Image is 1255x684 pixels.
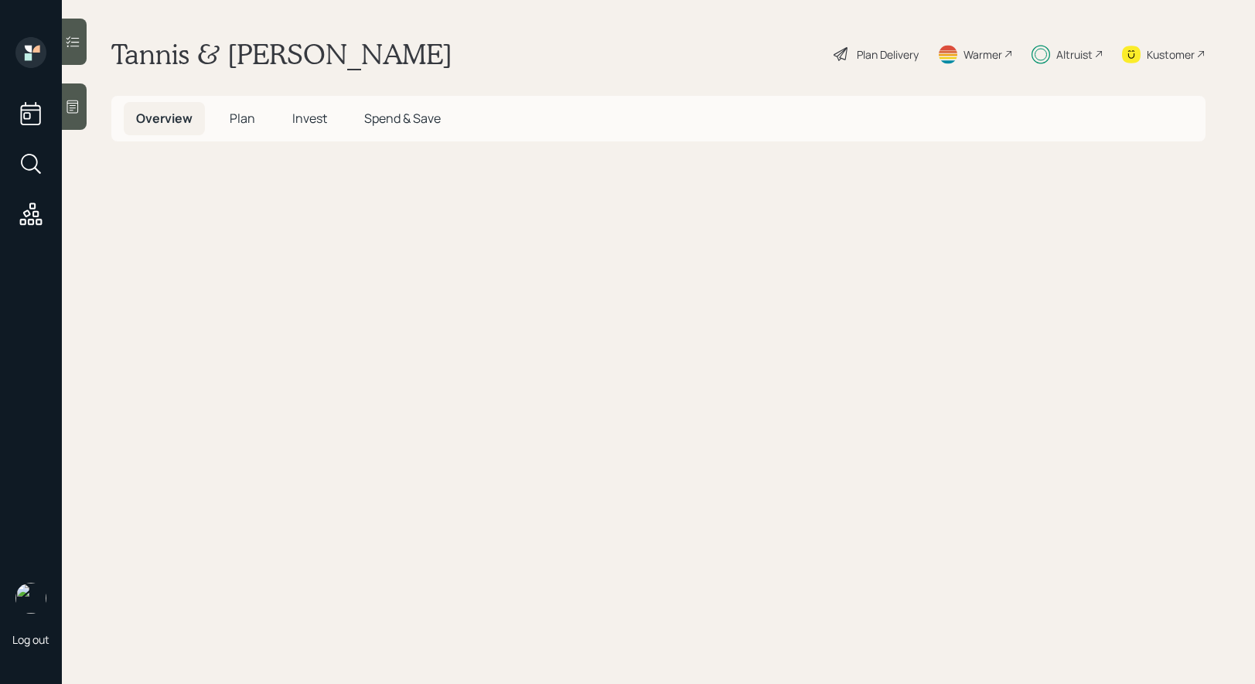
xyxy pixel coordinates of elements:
span: Spend & Save [364,110,441,127]
h1: Tannis & [PERSON_NAME] [111,37,452,71]
div: Log out [12,632,49,647]
span: Invest [292,110,327,127]
span: Plan [230,110,255,127]
div: Kustomer [1147,46,1195,63]
div: Altruist [1056,46,1093,63]
img: treva-nostdahl-headshot.png [15,583,46,614]
div: Warmer [963,46,1002,63]
div: Plan Delivery [857,46,919,63]
span: Overview [136,110,193,127]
